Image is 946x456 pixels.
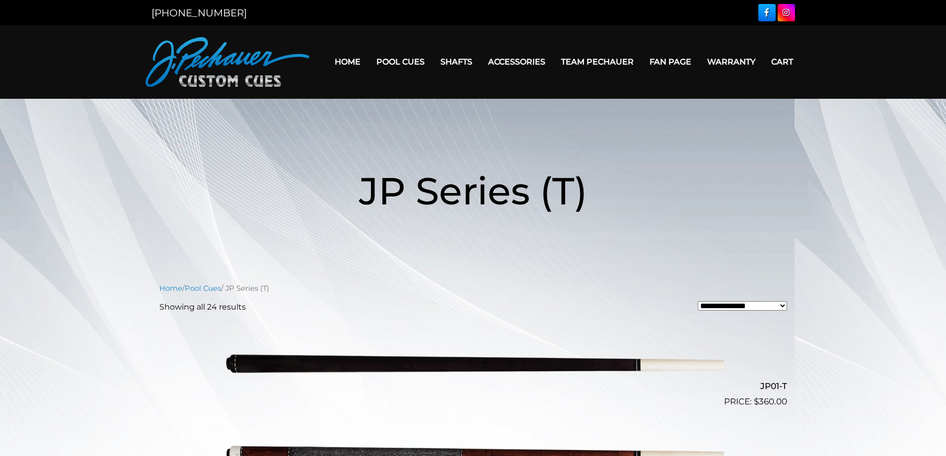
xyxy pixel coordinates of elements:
a: Warranty [699,49,763,74]
a: JP01-T $360.00 [159,321,787,408]
p: Showing all 24 results [159,301,246,313]
a: Accessories [480,49,553,74]
bdi: 360.00 [754,396,787,406]
select: Shop order [698,301,787,311]
a: Team Pechauer [553,49,642,74]
a: [PHONE_NUMBER] [151,7,247,19]
span: $ [754,396,759,406]
a: Shafts [433,49,480,74]
a: Pool Cues [368,49,433,74]
a: Pool Cues [185,284,221,293]
a: Cart [763,49,801,74]
a: Fan Page [642,49,699,74]
a: Home [159,284,182,293]
span: JP Series (T) [359,168,587,214]
a: Home [327,49,368,74]
img: Pechauer Custom Cues [146,37,309,87]
nav: Breadcrumb [159,283,787,294]
img: JP01-T [222,321,724,404]
h2: JP01-T [159,377,787,395]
